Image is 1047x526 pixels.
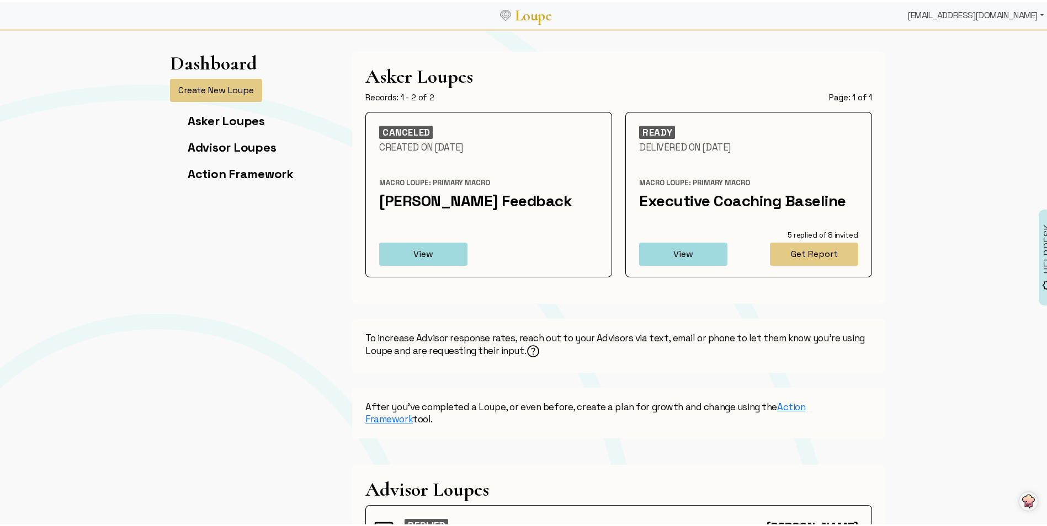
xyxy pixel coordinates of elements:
[379,139,598,151] div: Created On [DATE]
[188,111,265,126] a: Asker Loupes
[639,139,858,151] div: Delivered On [DATE]
[526,342,540,356] img: Help
[170,50,294,190] app-left-page-nav: Dashboard
[188,164,294,179] a: Action Framework
[352,316,885,371] div: To increase Advisor response rates, reach out to your Advisors via text, email or phone to let th...
[352,385,885,436] div: After you've completed a Loupe, or even before, create a plan for growth and change using the tool.
[170,50,257,72] h1: Dashboard
[170,77,262,100] button: Create New Loupe
[379,189,572,208] a: [PERSON_NAME] Feedback
[365,399,805,423] a: Action Framework
[365,90,434,101] div: Records: 1 - 2 of 2
[829,90,872,101] div: Page: 1 of 1
[500,8,511,19] img: Loupe Logo
[639,124,675,137] div: READY
[770,240,858,264] button: Get Report
[758,228,858,238] div: 5 replied of 8 invited
[639,189,846,208] a: Executive Coaching Baseline
[511,3,555,24] a: Loupe
[379,240,467,264] button: View
[379,176,598,186] div: Macro Loupe: Primary Macro
[526,342,540,357] helpicon: How to Ping Your Advisors
[365,63,872,85] h1: Asker Loupes
[639,240,727,264] button: View
[188,137,276,153] a: Advisor Loupes
[365,476,872,498] h1: Advisor Loupes
[639,176,858,186] div: Macro Loupe: Primary Macro
[379,124,433,137] div: CANCELED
